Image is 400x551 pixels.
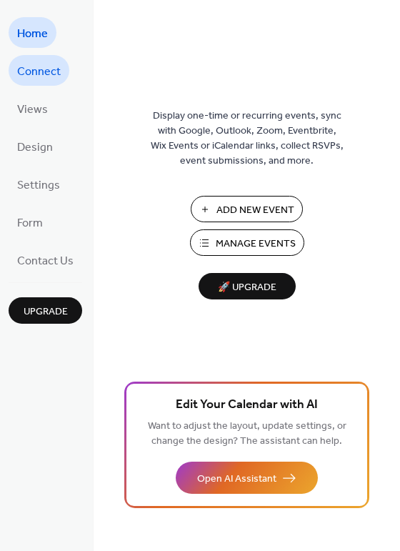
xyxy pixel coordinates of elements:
[9,169,69,199] a: Settings
[17,136,53,159] span: Design
[216,203,294,218] span: Add New Event
[9,244,82,275] a: Contact Us
[176,462,318,494] button: Open AI Assistant
[151,109,344,169] span: Display one-time or recurring events, sync with Google, Outlook, Zoom, Eventbrite, Wix Events or ...
[176,395,318,415] span: Edit Your Calendar with AI
[9,55,69,86] a: Connect
[17,250,74,272] span: Contact Us
[24,304,68,319] span: Upgrade
[9,93,56,124] a: Views
[207,278,287,297] span: 🚀 Upgrade
[17,99,48,121] span: Views
[199,273,296,299] button: 🚀 Upgrade
[190,229,304,256] button: Manage Events
[17,212,43,234] span: Form
[9,207,51,237] a: Form
[9,131,61,162] a: Design
[9,17,56,48] a: Home
[17,61,61,83] span: Connect
[191,196,303,222] button: Add New Event
[148,417,346,451] span: Want to adjust the layout, update settings, or change the design? The assistant can help.
[17,174,60,197] span: Settings
[216,237,296,252] span: Manage Events
[197,472,276,487] span: Open AI Assistant
[17,23,48,45] span: Home
[9,297,82,324] button: Upgrade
